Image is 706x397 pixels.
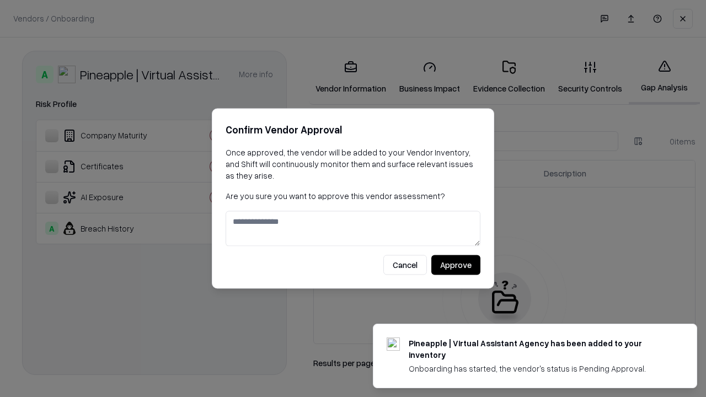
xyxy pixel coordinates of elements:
button: Approve [431,255,480,275]
div: Pineapple | Virtual Assistant Agency has been added to your inventory [409,337,670,361]
p: Once approved, the vendor will be added to your Vendor Inventory, and Shift will continuously mon... [226,147,480,181]
p: Are you sure you want to approve this vendor assessment? [226,190,480,202]
button: Cancel [383,255,427,275]
img: trypineapple.com [387,337,400,351]
div: Onboarding has started, the vendor's status is Pending Approval. [409,363,670,374]
h2: Confirm Vendor Approval [226,122,480,138]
